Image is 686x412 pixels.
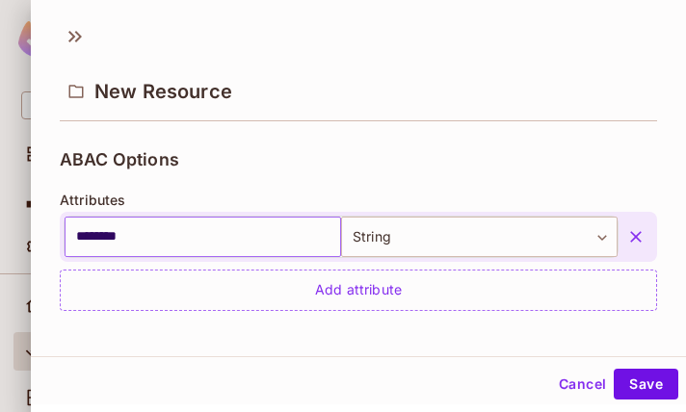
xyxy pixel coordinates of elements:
[60,270,657,311] div: Add attribute
[551,369,614,399] button: Cancel
[341,217,618,257] div: String
[94,80,232,103] span: New Resource
[60,150,179,169] span: ABAC Options
[614,369,678,399] button: Save
[60,193,126,208] span: Attributes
